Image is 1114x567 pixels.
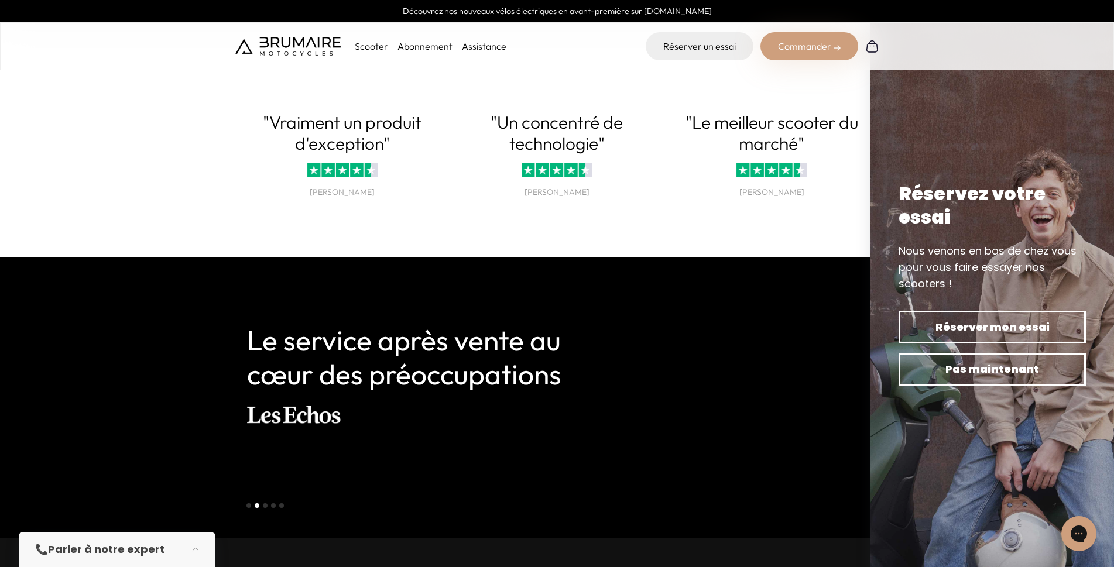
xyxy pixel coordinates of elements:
[310,186,375,198] p: [PERSON_NAME]
[736,163,807,176] img: trustpilot-stars.png
[307,163,378,176] img: trustpilot-stars.png
[739,186,804,198] p: [PERSON_NAME]
[664,112,879,198] div: 3 of 4
[271,503,276,508] button: Go to slide 4
[255,503,259,508] button: Go to slide 2
[834,44,841,51] img: right-arrow-2.png
[235,324,879,495] li: 2 of 5
[450,112,664,198] div: 2 of 4
[355,39,388,53] p: Scooter
[865,39,879,53] img: Panier
[664,112,879,154] p: "Le meilleur scooter du marché"
[247,405,341,424] img: Le logo Les Echos en blanc
[760,32,858,60] div: Commander
[235,112,450,198] div: 1 of 4
[247,324,587,391] h3: Le service après vente au cœur des préoccupations
[263,503,268,508] button: Go to slide 3
[235,37,341,56] img: Brumaire Motocycles
[450,112,664,154] p: "Un concentré de technologie"
[646,32,753,60] a: Réserver un essai
[522,163,592,176] img: trustpilot-stars.png
[1055,512,1102,555] iframe: Gorgias live chat messenger
[246,503,251,508] button: Go to slide 1
[235,112,450,154] p: "Vraiment un produit d'exception"
[525,186,589,198] p: [PERSON_NAME]
[279,503,284,508] button: Go to slide 5
[462,40,506,52] a: Assistance
[397,40,453,52] a: Abonnement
